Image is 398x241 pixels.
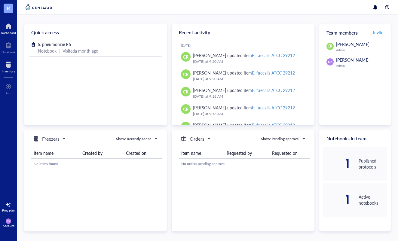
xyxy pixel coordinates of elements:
div: No items found [34,161,159,166]
a: CR[PERSON_NAME] updated itemE. faecalis ATCC 29212[DATE] at 9:16 AM [176,84,310,102]
div: [PERSON_NAME] updated item [193,87,295,93]
span: NK [328,59,332,65]
th: Created on [124,148,162,159]
div: Active notebooks [359,194,387,206]
div: 1 [323,159,351,169]
div: Admin [336,48,387,52]
th: Item name [31,148,80,159]
th: Requested on [270,148,310,159]
div: [DATE] at 9:16 AM [193,111,305,117]
div: Published protocols [359,158,387,170]
div: Recent activity [172,24,314,41]
div: No orders pending approval [181,161,307,166]
div: Team members [319,24,391,41]
div: Add [6,91,11,95]
div: 1 [323,195,351,205]
div: [DATE] at 9:20 AM [193,59,305,65]
span: [PERSON_NAME] [336,57,369,63]
a: CR[PERSON_NAME] updated itemE. faecalis ATCC 29212[DATE] at 9:16 AM [176,102,310,119]
span: NK [7,220,10,223]
th: Requested by [224,148,270,159]
div: Dashboard [1,31,16,35]
div: [DATE] at 9:16 AM [193,93,305,99]
div: E. faecalis ATCC 29212 [252,87,295,93]
div: E. faecalis ATCC 29212 [252,70,295,76]
a: Notebook [2,41,15,54]
div: [PERSON_NAME] updated item [193,69,295,76]
th: Created by [80,148,124,159]
div: Account [3,224,14,227]
span: CR [328,44,332,49]
a: CR[PERSON_NAME] updated itemE. faecalis ATCC 29212[DATE] at 9:20 AM [176,67,310,84]
span: Invite [373,29,383,35]
div: Show: Recently added [116,136,152,142]
div: [DATE] [181,44,310,47]
a: Inventory [2,60,15,73]
img: genemod-logo [24,4,54,11]
span: R [7,5,10,12]
span: CR [183,106,188,112]
th: Item name [179,148,224,159]
h5: Freezers [42,135,60,142]
span: CR [183,71,188,78]
a: CR[PERSON_NAME] updated itemE. faecalis ATCC 29212[DATE] at 9:20 AM [176,50,310,67]
div: Visited a month ago [63,47,98,54]
div: [DATE] at 9:20 AM [193,76,305,82]
div: Show: Pending approval [261,136,299,142]
span: [PERSON_NAME] [336,41,369,47]
div: | [59,47,60,54]
span: CR [183,53,188,60]
div: Inventory [2,69,15,73]
div: Free plan [2,209,15,212]
h5: Orders [190,135,204,142]
button: Invite [373,28,384,37]
div: E. faecalis ATCC 29212 [252,52,295,58]
a: Dashboard [1,21,16,35]
div: Notebook [38,47,57,54]
span: S. pneumoniae R6 [38,41,71,47]
div: Admin [336,64,387,67]
div: Notebooks in team [319,130,391,147]
div: [PERSON_NAME] updated item [193,52,295,59]
span: CR [183,88,188,95]
div: E. faecalis ATCC 29212 [252,105,295,111]
div: Quick access [24,24,167,41]
div: Notebook [2,50,15,54]
div: [PERSON_NAME] updated item [193,104,295,111]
